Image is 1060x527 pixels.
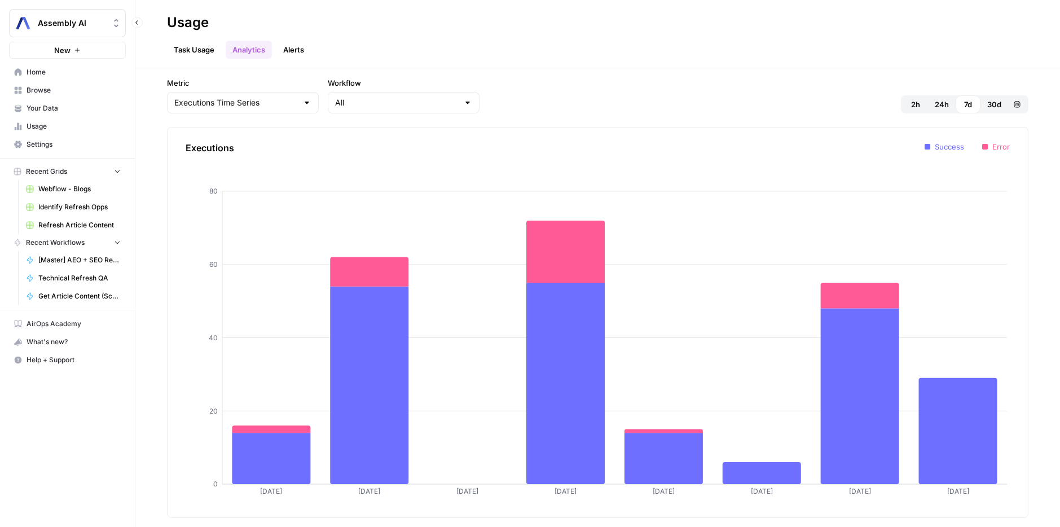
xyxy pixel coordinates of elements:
span: Usage [27,121,121,131]
span: Settings [27,139,121,150]
span: Webflow - Blogs [38,184,121,194]
span: AirOps Academy [27,319,121,329]
tspan: 20 [209,407,218,415]
tspan: [DATE] [947,487,969,495]
label: Workflow [328,77,480,89]
a: Identify Refresh Opps [21,198,126,216]
a: Home [9,63,126,81]
a: Alerts [276,41,311,59]
tspan: [DATE] [849,487,871,495]
a: Your Data [9,99,126,117]
img: Assembly AI Logo [13,13,33,33]
span: 7d [964,99,972,110]
span: 30d [987,99,1001,110]
span: 24h [935,99,949,110]
a: Get Article Content (Scrape) [21,287,126,305]
span: 2h [911,99,920,110]
span: Assembly AI [38,17,106,29]
tspan: [DATE] [653,487,675,495]
button: Workspace: Assembly AI [9,9,126,37]
a: [Master] AEO + SEO Refresh [21,251,126,269]
span: Home [27,67,121,77]
a: Browse [9,81,126,99]
tspan: [DATE] [456,487,478,495]
a: Refresh Article Content [21,216,126,234]
span: Browse [27,85,121,95]
tspan: [DATE] [358,487,380,495]
li: Error [982,141,1010,152]
span: Help + Support [27,355,121,365]
tspan: 60 [209,260,218,269]
li: Success [925,141,964,152]
tspan: [DATE] [555,487,577,495]
a: Settings [9,135,126,153]
input: Executions Time Series [174,97,298,108]
span: Recent Workflows [26,238,85,248]
span: Recent Grids [26,166,67,177]
tspan: [DATE] [260,487,282,495]
button: Recent Grids [9,163,126,180]
a: Analytics [226,41,272,59]
tspan: 0 [213,480,218,488]
tspan: 40 [209,333,218,342]
span: Your Data [27,103,121,113]
label: Metric [167,77,319,89]
div: Usage [167,14,209,32]
button: 24h [928,95,956,113]
span: Technical Refresh QA [38,273,121,283]
a: Usage [9,117,126,135]
tspan: [DATE] [751,487,773,495]
span: New [54,45,71,56]
a: AirOps Academy [9,315,126,333]
button: What's new? [9,333,126,351]
a: Webflow - Blogs [21,180,126,198]
span: Identify Refresh Opps [38,202,121,212]
tspan: 80 [209,187,218,195]
a: Task Usage [167,41,221,59]
button: Recent Workflows [9,234,126,251]
input: All [335,97,459,108]
span: Get Article Content (Scrape) [38,291,121,301]
button: 30d [980,95,1008,113]
div: What's new? [10,333,125,350]
span: Refresh Article Content [38,220,121,230]
span: [Master] AEO + SEO Refresh [38,255,121,265]
a: Technical Refresh QA [21,269,126,287]
button: 2h [903,95,928,113]
button: New [9,42,126,59]
button: Help + Support [9,351,126,369]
